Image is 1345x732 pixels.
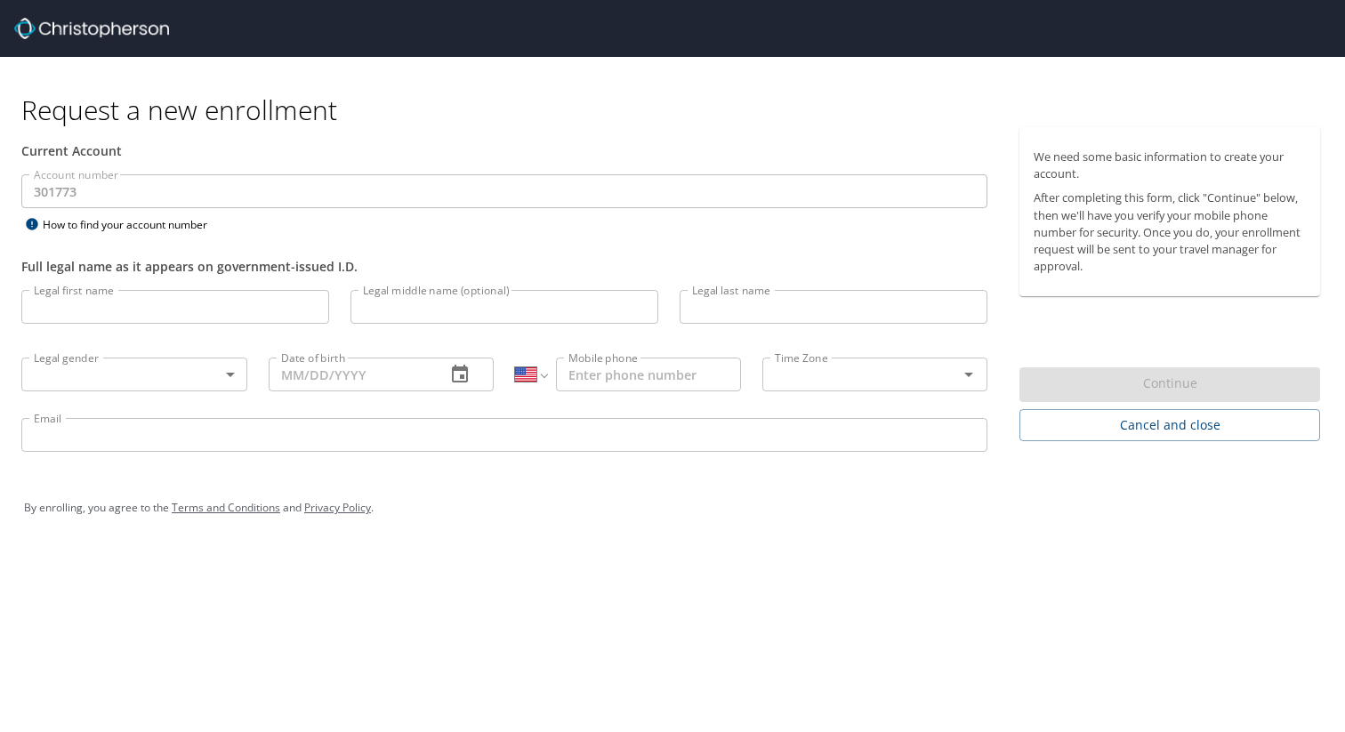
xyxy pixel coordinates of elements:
[21,141,987,160] div: Current Account
[24,486,1321,530] div: By enrolling, you agree to the and .
[1034,149,1306,182] p: We need some basic information to create your account.
[304,500,371,515] a: Privacy Policy
[14,18,169,39] img: cbt logo
[1034,189,1306,275] p: After completing this form, click "Continue" below, then we'll have you verify your mobile phone ...
[21,93,1334,127] h1: Request a new enrollment
[1019,409,1320,442] button: Cancel and close
[556,358,741,391] input: Enter phone number
[21,358,247,391] div: ​
[21,257,987,276] div: Full legal name as it appears on government-issued I.D.
[269,358,432,391] input: MM/DD/YYYY
[956,362,981,387] button: Open
[172,500,280,515] a: Terms and Conditions
[1034,414,1306,437] span: Cancel and close
[21,213,244,236] div: How to find your account number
